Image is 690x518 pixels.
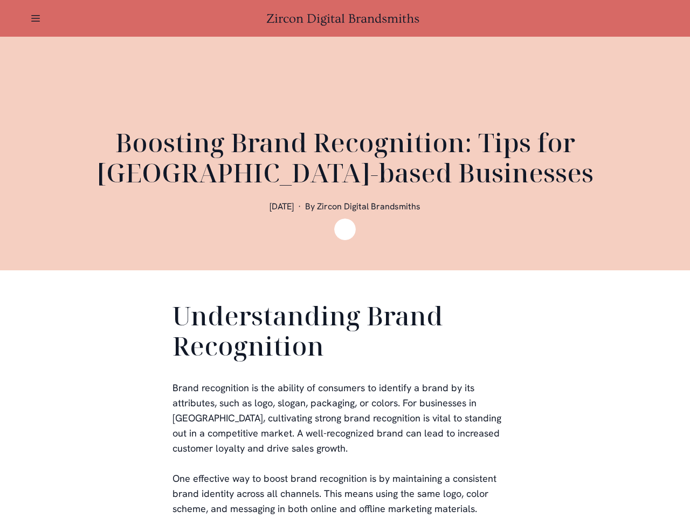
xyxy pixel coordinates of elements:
[86,127,604,188] h1: Boosting Brand Recognition: Tips for [GEOGRAPHIC_DATA]-based Businesses
[305,201,420,212] span: By Zircon Digital Brandsmiths
[334,219,356,240] img: Zircon Digital Brandsmiths
[172,380,517,456] p: Brand recognition is the ability of consumers to identify a brand by its attributes, such as logo...
[266,11,424,26] a: Zircon Digital Brandsmiths
[172,301,517,365] h2: Understanding Brand Recognition
[298,201,301,212] span: ·
[270,201,294,212] span: [DATE]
